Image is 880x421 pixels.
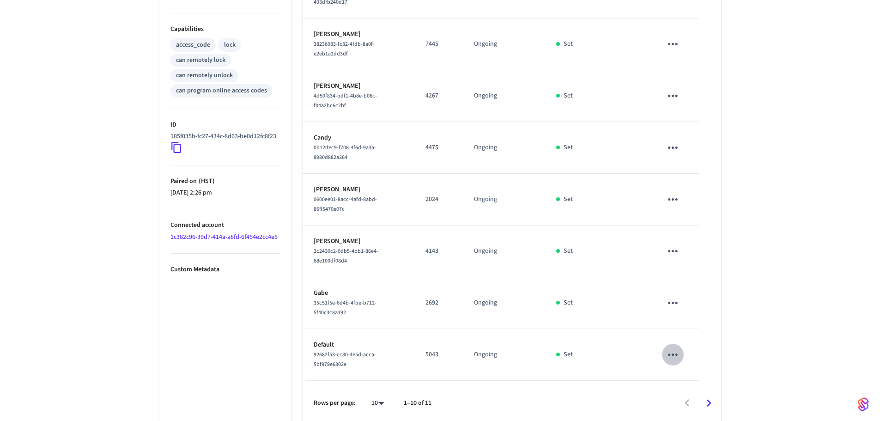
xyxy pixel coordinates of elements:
p: Set [564,298,573,308]
p: 7445 [425,39,452,49]
div: lock [224,40,236,50]
div: can program online access codes [176,86,267,96]
p: Set [564,246,573,256]
p: Set [564,195,573,204]
p: 4267 [425,91,452,101]
td: Ongoing [463,70,545,122]
p: Set [564,143,573,153]
p: 1–10 of 11 [404,398,431,408]
p: [DATE] 2:26 pm [170,188,280,198]
td: Ongoing [463,277,545,329]
td: Ongoing [463,226,545,277]
div: 10 [367,397,389,410]
p: ID [170,120,280,130]
p: 4143 [425,246,452,256]
p: 185f035b-fc27-434c-8d63-be0d12fc8f23 [170,132,276,141]
p: Connected account [170,220,280,230]
span: 38236083-fc32-4fdb-8a0f-e2eb1a2dd3df [314,40,375,58]
p: Capabilities [170,24,280,34]
p: Set [564,91,573,101]
p: Default [314,340,404,350]
p: Candy [314,133,404,143]
span: 35c51f5e-6d4b-4fbe-b712-5f40c3c8a392 [314,299,376,317]
div: can remotely unlock [176,71,233,80]
p: 4475 [425,143,452,153]
button: Go to next page [698,392,720,414]
p: 2024 [425,195,452,204]
div: access_code [176,40,210,50]
img: SeamLogoGradient.69752ec5.svg [858,397,869,412]
p: [PERSON_NAME] [314,30,404,39]
span: 4d50f834-bdf1-4b8e-b06c-f04a2bc6c2bf [314,92,377,110]
p: Rows per page: [314,398,356,408]
p: Set [564,39,573,49]
p: [PERSON_NAME] [314,237,404,246]
td: Ongoing [463,174,545,226]
p: Set [564,350,573,360]
span: 0b12dec9-f708-4f6d-9a3a-8980d882a364 [314,144,376,161]
p: Paired on [170,177,280,186]
p: Gabe [314,288,404,298]
p: [PERSON_NAME] [314,81,404,91]
p: [PERSON_NAME] [314,185,404,195]
span: 92682f53-cc80-4e5d-acca-5bf979e6302e [314,351,376,368]
p: Custom Metadata [170,265,280,275]
span: 0600ee01-8acc-4afd-8abd-86ff5470e07c [314,195,377,213]
p: 5043 [425,350,452,360]
p: 2692 [425,298,452,308]
td: Ongoing [463,329,545,381]
a: 1c382c96-39d7-414a-a8fd-6f454e2cc4e5 [170,232,278,242]
div: can remotely lock [176,55,225,65]
span: ( HST ) [197,177,215,186]
td: Ongoing [463,122,545,174]
span: 2c2430c2-0db5-4bb1-86e4-68e100df08d4 [314,247,378,265]
td: Ongoing [463,18,545,70]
